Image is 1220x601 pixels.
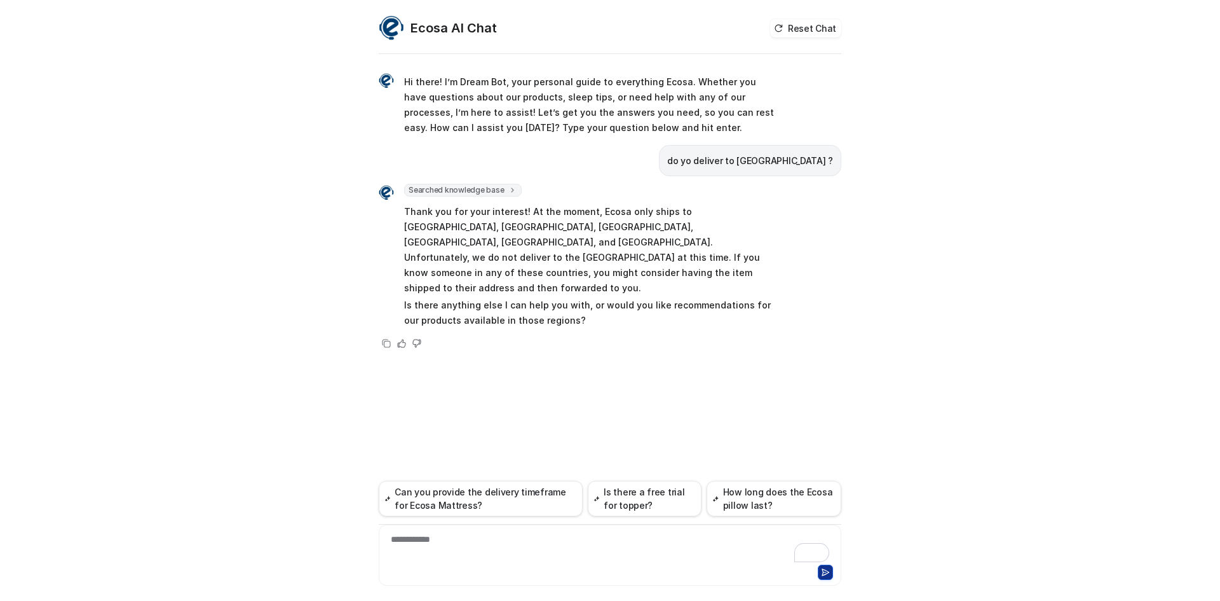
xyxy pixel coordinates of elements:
[404,184,522,197] span: Searched knowledge base
[379,481,583,516] button: Can you provide the delivery timeframe for Ecosa Mattress?
[410,19,497,37] h2: Ecosa AI Chat
[404,74,776,135] p: Hi there! I’m Dream Bot, your personal guide to everything Ecosa. Whether you have questions abou...
[379,185,394,200] img: Widget
[667,153,833,169] p: do yo deliver to [GEOGRAPHIC_DATA] ?
[379,73,394,88] img: Widget
[707,481,841,516] button: How long does the Ecosa pillow last?
[382,533,838,562] div: To enrich screen reader interactions, please activate Accessibility in Grammarly extension settings
[379,15,404,41] img: Widget
[404,298,776,328] p: Is there anything else I can help you with, or would you like recommendations for our products av...
[404,204,776,296] p: Thank you for your interest! At the moment, Ecosa only ships to [GEOGRAPHIC_DATA], [GEOGRAPHIC_DA...
[770,19,841,38] button: Reset Chat
[588,481,701,516] button: Is there a free trial for topper?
